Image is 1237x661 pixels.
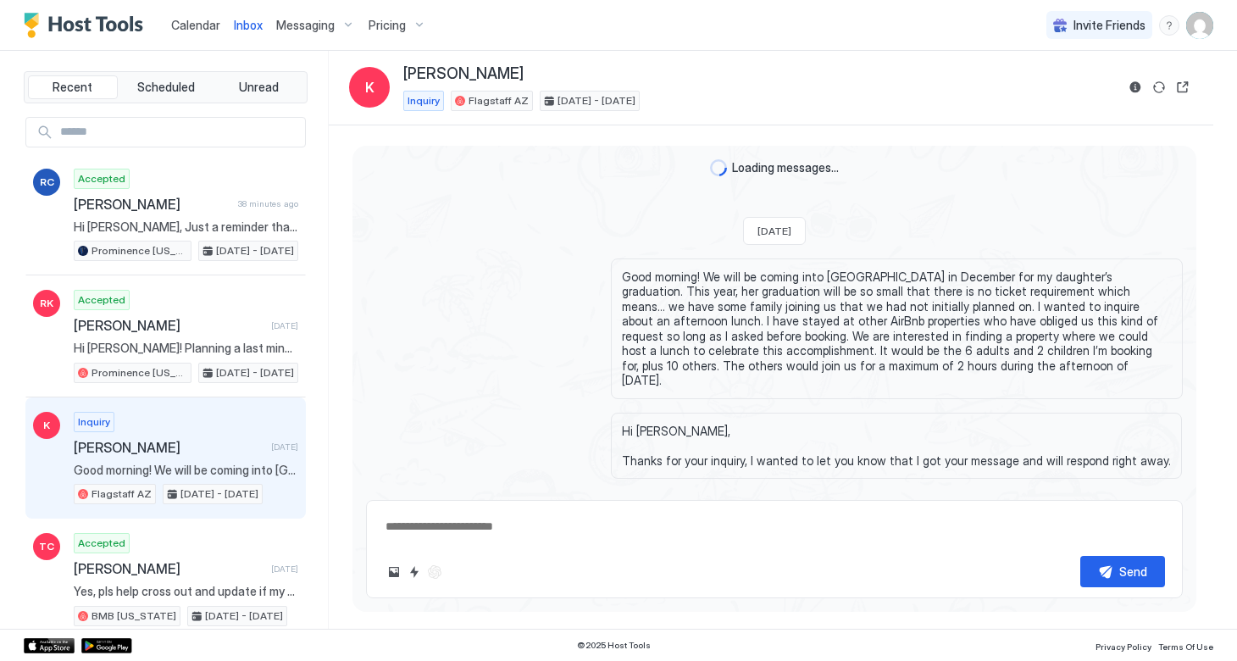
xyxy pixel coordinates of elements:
span: Loading messages... [732,160,839,175]
span: K [365,77,374,97]
div: loading [710,159,727,176]
span: Good morning! We will be coming into [GEOGRAPHIC_DATA] in December for my daughter’s graduation. ... [74,463,298,478]
span: Unread [239,80,279,95]
span: Hi [PERSON_NAME]! Planning a last minute trip down to [US_STATE] with my family (my husband and [... [74,341,298,356]
span: Terms Of Use [1158,642,1213,652]
span: [PERSON_NAME] [74,560,264,577]
span: BMB [US_STATE] [92,608,176,624]
span: [PERSON_NAME] [403,64,524,84]
a: Google Play Store [81,638,132,653]
span: Flagstaff AZ [92,486,152,502]
span: RC [40,175,54,190]
span: Inbox [234,18,263,32]
span: Inquiry [78,414,110,430]
span: Messaging [276,18,335,33]
span: Pricing [369,18,406,33]
span: Prominence [US_STATE] [92,243,187,258]
span: [DATE] - [DATE] [180,486,258,502]
span: [DATE] [271,320,298,331]
span: [DATE] [757,225,791,237]
span: Hi [PERSON_NAME], Thanks for your inquiry, I wanted to let you know that I got your message and w... [622,424,1171,469]
a: App Store [24,638,75,653]
div: User profile [1186,12,1213,39]
span: Scheduled [137,80,195,95]
a: Privacy Policy [1096,636,1151,654]
span: RK [40,296,53,311]
button: Upload image [384,562,404,582]
span: [DATE] [271,564,298,575]
a: Terms Of Use [1158,636,1213,654]
span: [PERSON_NAME] [74,439,264,456]
span: [DATE] - [DATE] [205,608,283,624]
span: TC [39,539,54,554]
span: © 2025 Host Tools [577,640,651,651]
div: Send [1119,563,1147,580]
button: Recent [28,75,118,99]
input: Input Field [53,118,305,147]
span: Accepted [78,292,125,308]
span: [DATE] - [DATE] [216,365,294,380]
div: menu [1159,15,1179,36]
span: [DATE] - [DATE] [216,243,294,258]
span: [PERSON_NAME] [74,196,231,213]
span: Inquiry [408,93,440,108]
a: Calendar [171,16,220,34]
button: Scheduled [121,75,211,99]
span: Yes, pls help cross out and update if my PM haven’t done it yet. [74,584,298,599]
span: Prominence [US_STATE] [92,365,187,380]
span: 38 minutes ago [238,198,298,209]
span: [DATE] - [DATE] [557,93,635,108]
button: Quick reply [404,562,424,582]
button: Open reservation [1173,77,1193,97]
span: Hi [PERSON_NAME], Just a reminder that your check-out is [DATE] at 10AM. How to checkout: 1. Plea... [74,219,298,235]
iframe: Intercom live chat [17,603,58,644]
span: Flagstaff AZ [469,93,529,108]
span: Good morning! We will be coming into [GEOGRAPHIC_DATA] in December for my daughter’s graduation. ... [622,269,1172,388]
span: Privacy Policy [1096,642,1151,652]
button: Unread [214,75,303,99]
span: Invite Friends [1073,18,1145,33]
span: Accepted [78,536,125,551]
span: [DATE] [271,442,298,453]
a: Host Tools Logo [24,13,151,38]
span: Accepted [78,171,125,186]
div: tab-group [24,71,308,103]
button: Send [1080,556,1165,587]
button: Reservation information [1125,77,1145,97]
span: Recent [53,80,92,95]
a: Inbox [234,16,263,34]
span: K [43,418,50,433]
button: Sync reservation [1149,77,1169,97]
span: [PERSON_NAME] [74,317,264,334]
span: Calendar [171,18,220,32]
